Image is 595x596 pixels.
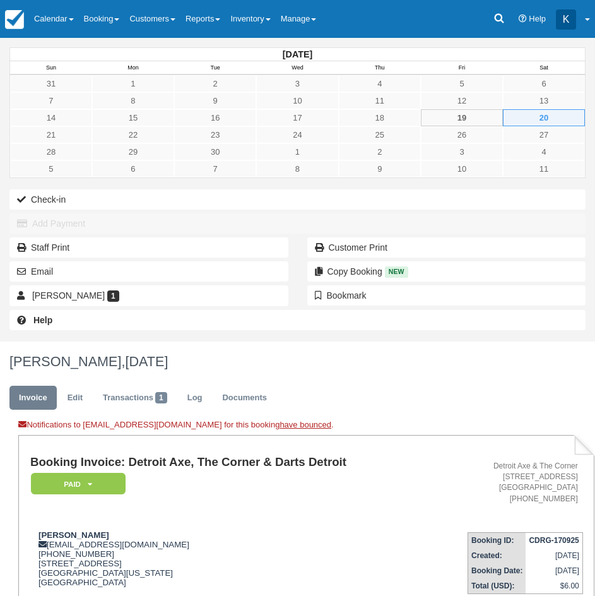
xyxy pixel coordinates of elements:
button: Bookmark [307,285,586,306]
a: Documents [213,386,276,410]
a: 20 [503,109,585,126]
a: 6 [92,160,174,177]
a: 14 [10,109,92,126]
a: 9 [174,92,256,109]
button: Check-in [9,189,586,210]
a: have bounced [280,420,331,429]
b: Help [33,315,52,325]
a: 30 [174,143,256,160]
a: 25 [339,126,421,143]
a: 29 [92,143,174,160]
th: Booking ID: [468,532,526,548]
h1: [PERSON_NAME], [9,354,586,369]
a: Help [9,310,586,330]
a: 8 [92,92,174,109]
address: Detroit Axe & The Corner [STREET_ADDRESS] [GEOGRAPHIC_DATA] [PHONE_NUMBER] [440,461,578,504]
a: 4 [339,75,421,92]
a: 27 [503,126,585,143]
a: 7 [10,92,92,109]
button: Email [9,261,288,282]
a: Invoice [9,386,57,410]
th: Wed [256,61,338,75]
a: 4 [503,143,585,160]
button: Add Payment [9,213,586,234]
span: 1 [107,290,119,302]
em: Paid [31,473,126,495]
a: 7 [174,160,256,177]
span: 1 [155,392,167,403]
th: Sun [10,61,92,75]
a: 8 [256,160,338,177]
h1: Booking Invoice: Detroit Axe, The Corner & Darts Detroit [30,456,435,469]
a: 13 [503,92,585,109]
a: 26 [421,126,503,143]
a: 1 [256,143,338,160]
th: Fri [421,61,503,75]
a: 19 [421,109,503,126]
a: 5 [421,75,503,92]
a: Customer Print [307,237,586,258]
a: 21 [10,126,92,143]
i: Help [519,15,527,23]
a: Edit [58,386,92,410]
th: Thu [339,61,421,75]
button: Copy Booking New [307,261,586,282]
a: 11 [339,92,421,109]
a: 15 [92,109,174,126]
a: 3 [256,75,338,92]
strong: [DATE] [283,49,312,59]
th: Sat [503,61,585,75]
span: New [385,266,408,277]
th: Booking Date: [468,563,526,578]
td: [DATE] [526,563,582,578]
a: Log [178,386,212,410]
div: K [556,9,576,30]
a: Staff Print [9,237,288,258]
img: checkfront-main-nav-mini-logo.png [5,10,24,29]
a: 31 [10,75,92,92]
a: 9 [339,160,421,177]
th: Mon [92,61,174,75]
a: 10 [256,92,338,109]
a: 5 [10,160,92,177]
span: [DATE] [125,354,168,369]
a: 12 [421,92,503,109]
a: 2 [174,75,256,92]
a: 23 [174,126,256,143]
a: 24 [256,126,338,143]
a: 1 [92,75,174,92]
th: Created: [468,548,526,563]
a: Paid [30,472,121,496]
span: [PERSON_NAME] [32,290,105,301]
a: 3 [421,143,503,160]
a: [PERSON_NAME] 1 [9,285,288,306]
a: 10 [421,160,503,177]
a: 18 [339,109,421,126]
a: 22 [92,126,174,143]
a: 2 [339,143,421,160]
a: 11 [503,160,585,177]
th: Total (USD): [468,578,526,594]
a: 17 [256,109,338,126]
div: Notifications to [EMAIL_ADDRESS][DOMAIN_NAME] for this booking . [18,419,594,435]
strong: CDRG-170925 [529,536,579,545]
a: Transactions1 [93,386,177,410]
span: Help [529,14,546,23]
td: $6.00 [526,578,582,594]
th: Tue [174,61,256,75]
a: 6 [503,75,585,92]
strong: [PERSON_NAME] [38,530,109,540]
td: [DATE] [526,548,582,563]
a: 28 [10,143,92,160]
a: 16 [174,109,256,126]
